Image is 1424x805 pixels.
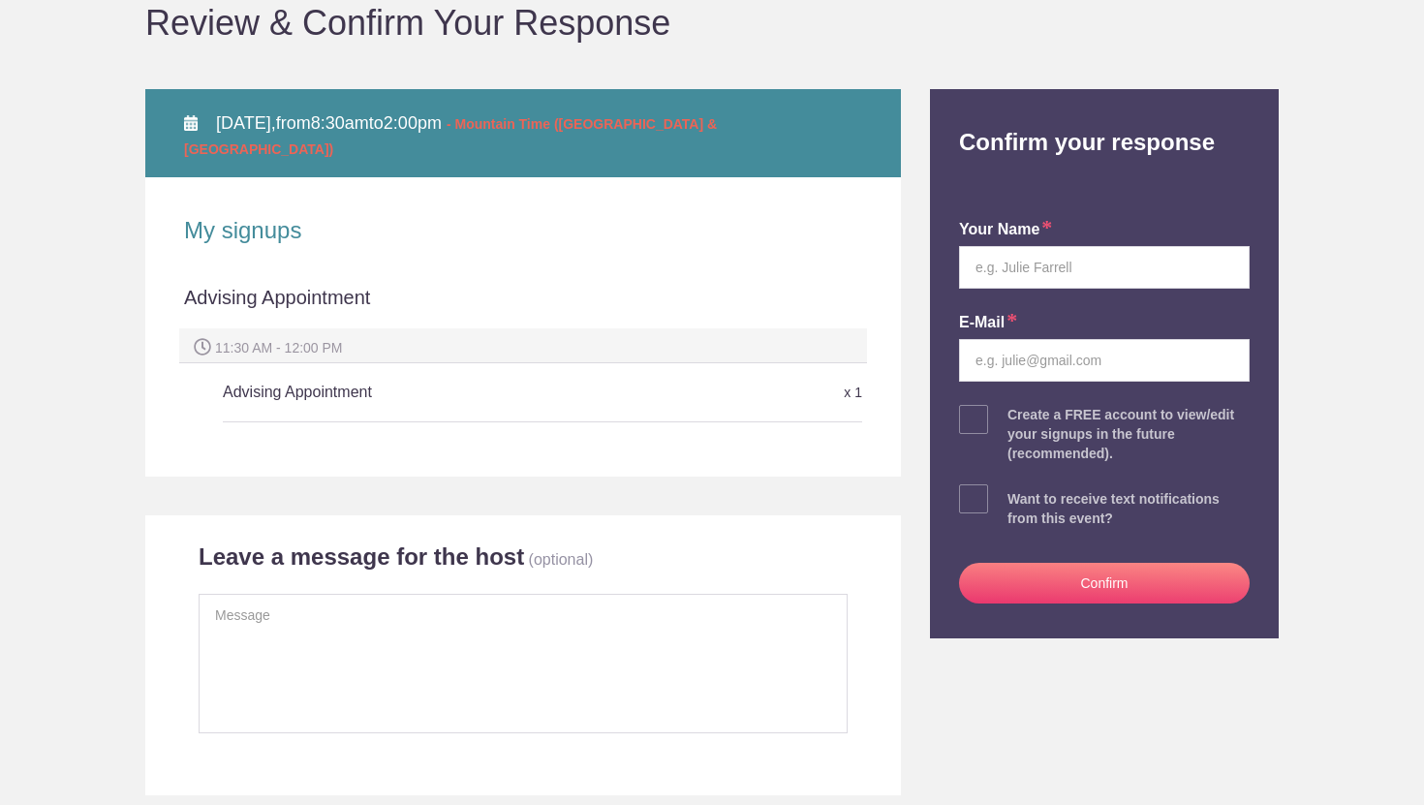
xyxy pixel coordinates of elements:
label: E-mail [959,312,1017,334]
span: - Mountain Time ([GEOGRAPHIC_DATA] & [GEOGRAPHIC_DATA]) [184,116,717,157]
div: Want to receive text notifications from this event? [1007,489,1250,528]
div: x 1 [649,376,862,410]
h5: Advising Appointment [223,373,649,412]
label: your name [959,219,1052,241]
span: [DATE], [216,113,276,133]
div: Advising Appointment [184,284,862,328]
button: Confirm [959,563,1250,604]
input: e.g. Julie Farrell [959,246,1250,289]
h2: Confirm your response [944,89,1264,157]
h2: My signups [184,216,862,245]
img: Calendar alt [184,115,198,131]
span: 2:00pm [384,113,442,133]
span: from to [184,113,717,158]
input: e.g. julie@gmail.com [959,339,1250,382]
p: (optional) [529,551,594,568]
div: 11:30 AM - 12:00 PM [179,328,867,363]
h2: Leave a message for the host [199,542,524,572]
span: 8:30am [311,113,369,133]
h1: Review & Confirm Your Response [145,6,1279,41]
div: Create a FREE account to view/edit your signups in the future (recommended). [1007,405,1250,463]
img: Spot time [194,338,211,356]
